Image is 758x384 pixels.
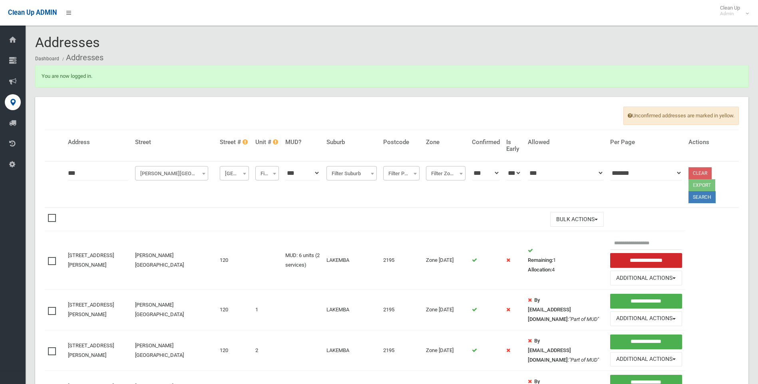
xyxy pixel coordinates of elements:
button: Additional Actions [610,352,682,367]
h4: Per Page [610,139,682,146]
strong: Allocation: [528,267,552,273]
span: Clean Up ADMIN [8,9,57,16]
td: 2195 [380,330,423,371]
h4: Address [68,139,129,146]
td: 2195 [380,290,423,331]
button: Additional Actions [610,271,682,285]
span: Filter Zone [428,168,464,179]
td: LAKEMBA [323,290,380,331]
span: Filter Suburb [326,166,377,180]
td: [PERSON_NAME][GEOGRAPHIC_DATA] [132,330,217,371]
span: Filter Unit # [257,168,277,179]
h4: MUD? [285,139,320,146]
td: [PERSON_NAME][GEOGRAPHIC_DATA] [132,231,217,290]
h4: Confirmed [472,139,500,146]
em: "Part of MUD" [569,316,599,322]
h4: Street [135,139,213,146]
li: Addresses [60,50,103,65]
td: MUD: 6 units (2 services) [282,231,323,290]
a: [STREET_ADDRESS][PERSON_NAME] [68,342,114,358]
td: 120 [217,231,252,290]
td: 2195 [380,231,423,290]
span: Unconfirmed addresses are marked in yellow. [623,107,739,125]
button: Bulk Actions [550,212,604,227]
button: Export [688,179,715,191]
span: Sproule Street (LAKEMBA) [135,166,208,180]
td: 1 4 [525,231,607,290]
span: Filter Street # [220,166,249,180]
span: Filter Unit # [255,166,279,180]
h4: Actions [688,139,736,146]
td: 2 [252,330,282,371]
h4: Street # [220,139,249,146]
td: : [525,290,607,331]
span: Filter Zone [426,166,466,180]
h4: Suburb [326,139,377,146]
strong: By [EMAIL_ADDRESS][DOMAIN_NAME] [528,297,571,322]
td: Zone [DATE] [423,330,469,371]
h4: Unit # [255,139,279,146]
a: [STREET_ADDRESS][PERSON_NAME] [68,252,114,268]
h4: Is Early [506,139,521,152]
td: Zone [DATE] [423,231,469,290]
td: [PERSON_NAME][GEOGRAPHIC_DATA] [132,290,217,331]
span: Clean Up [716,5,748,17]
td: 120 [217,330,252,371]
div: You are now logged in. [35,65,748,87]
span: Filter Postcode [383,166,420,180]
span: Filter Postcode [385,168,418,179]
h4: Postcode [383,139,420,146]
button: Additional Actions [610,311,682,326]
a: Clear [688,167,712,179]
td: LAKEMBA [323,330,380,371]
h4: Allowed [528,139,604,146]
em: "Part of MUD" [569,357,599,363]
td: : [525,330,607,371]
h4: Zone [426,139,466,146]
span: Addresses [35,34,100,50]
td: LAKEMBA [323,231,380,290]
td: 120 [217,290,252,331]
a: Dashboard [35,56,59,61]
span: Filter Street # [222,168,247,179]
td: Zone [DATE] [423,290,469,331]
strong: By [EMAIL_ADDRESS][DOMAIN_NAME] [528,338,571,363]
a: [STREET_ADDRESS][PERSON_NAME] [68,302,114,317]
small: Admin [720,11,740,17]
strong: Remaining: [528,257,553,263]
span: Sproule Street (LAKEMBA) [137,168,206,179]
span: Filter Suburb [328,168,375,179]
td: 1 [252,290,282,331]
button: Search [688,191,716,203]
